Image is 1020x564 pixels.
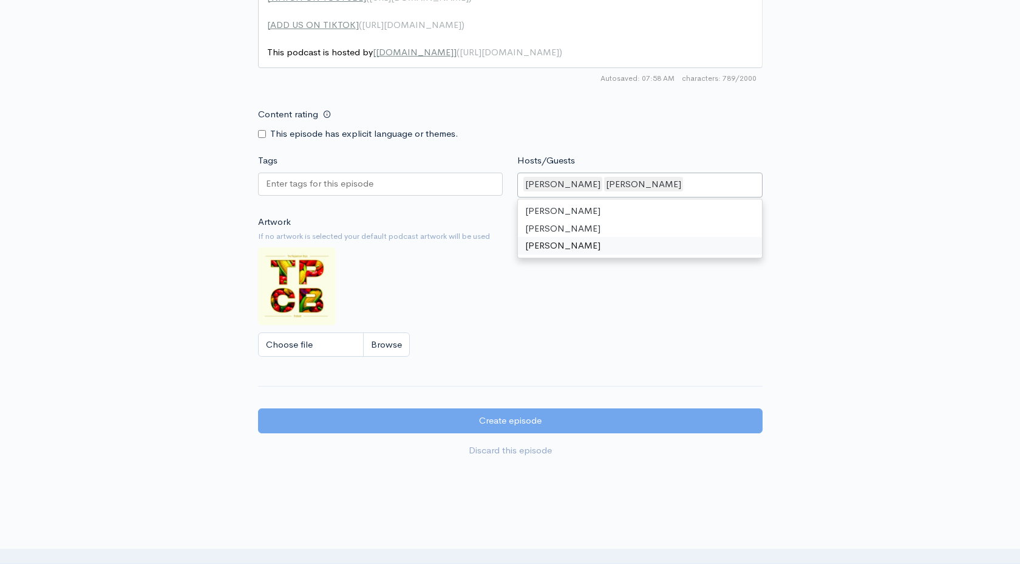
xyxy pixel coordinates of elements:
[518,220,762,238] div: [PERSON_NAME]
[270,19,356,30] span: ADD US ON TIKTOK
[258,408,763,433] input: Create episode
[454,46,457,58] span: ]
[258,154,277,168] label: Tags
[604,177,683,192] div: [PERSON_NAME]
[373,46,376,58] span: [
[461,19,464,30] span: )
[258,215,291,229] label: Artwork
[518,237,762,255] div: [PERSON_NAME]
[523,177,602,192] div: [PERSON_NAME]
[258,230,763,242] small: If no artwork is selected your default podcast artwork will be used
[559,46,562,58] span: )
[376,46,454,58] span: [DOMAIN_NAME]
[270,127,458,141] label: This episode has explicit language or themes.
[359,19,362,30] span: (
[682,73,756,84] span: 789/2000
[460,46,559,58] span: [URL][DOMAIN_NAME]
[258,102,318,127] label: Content rating
[356,19,359,30] span: ]
[266,177,375,191] input: Enter tags for this episode
[517,154,575,168] label: Hosts/Guests
[457,46,460,58] span: (
[267,46,562,58] span: This podcast is hosted by
[267,19,270,30] span: [
[258,438,763,463] a: Discard this episode
[600,73,675,84] span: Autosaved: 07:58 AM
[362,19,461,30] span: [URL][DOMAIN_NAME]
[518,202,762,220] div: [PERSON_NAME]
